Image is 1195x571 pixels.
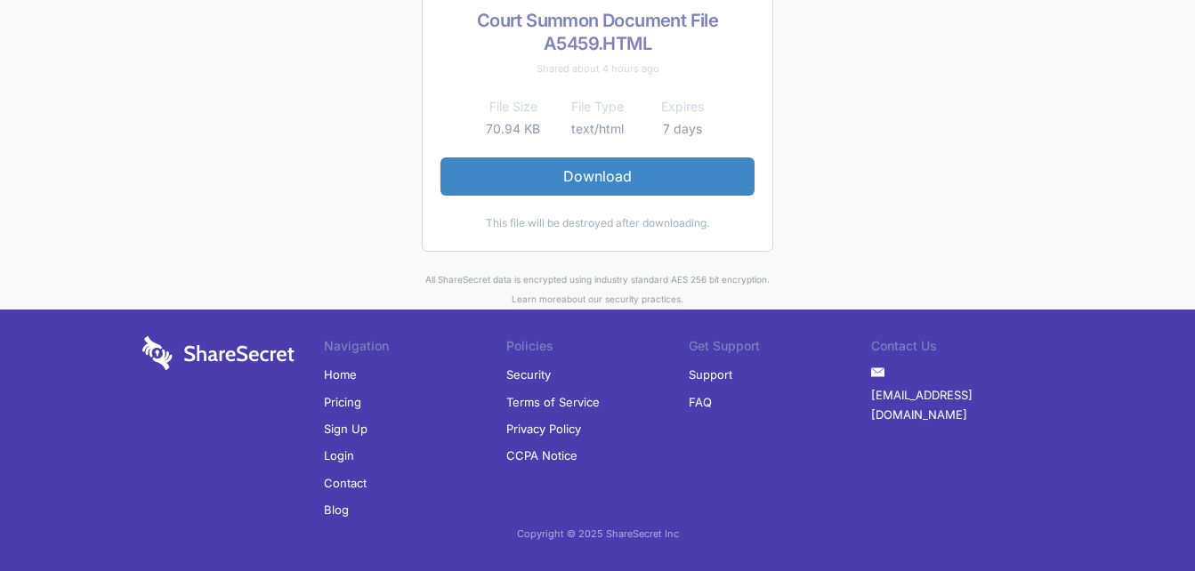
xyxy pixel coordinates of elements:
[440,59,755,78] div: Shared about 4 hours ago
[689,389,712,415] a: FAQ
[689,336,871,361] li: Get Support
[324,415,367,442] a: Sign Up
[440,157,755,195] a: Download
[506,336,689,361] li: Policies
[555,118,640,140] td: text/html
[506,389,600,415] a: Terms of Service
[689,361,732,388] a: Support
[506,442,577,469] a: CCPA Notice
[640,118,724,140] td: 7 days
[324,361,357,388] a: Home
[1106,482,1174,550] iframe: Drift Widget Chat Controller
[142,336,295,370] img: logo-wordmark-white-trans-d4663122ce5f474addd5e946df7df03e33cb6a1c49d2221995e7729f52c070b2.svg
[324,470,367,496] a: Contact
[324,496,349,523] a: Blog
[471,118,555,140] td: 70.94 KB
[324,389,361,415] a: Pricing
[871,382,1054,429] a: [EMAIL_ADDRESS][DOMAIN_NAME]
[555,96,640,117] th: File Type
[871,336,1054,361] li: Contact Us
[135,269,1061,310] div: All ShareSecret data is encrypted using industry standard AES 256 bit encryption. about our secur...
[440,213,755,233] div: This file will be destroyed after downloading.
[512,294,561,304] a: Learn more
[640,96,724,117] th: Expires
[506,361,551,388] a: Security
[440,9,755,55] h2: Court Summon Document File A5459.HTML
[324,442,354,469] a: Login
[471,96,555,117] th: File Size
[506,415,581,442] a: Privacy Policy
[324,336,506,361] li: Navigation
